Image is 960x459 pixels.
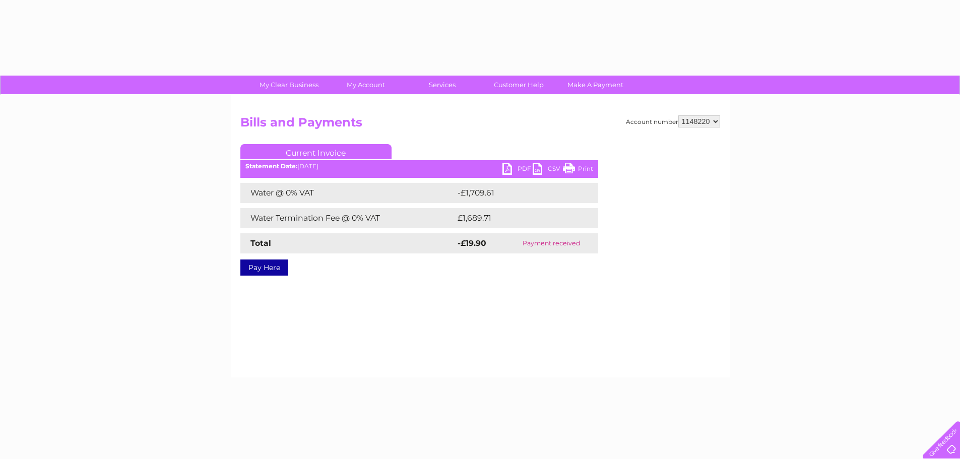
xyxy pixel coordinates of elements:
[240,144,392,159] a: Current Invoice
[240,208,455,228] td: Water Termination Fee @ 0% VAT
[505,233,598,253] td: Payment received
[245,162,297,170] b: Statement Date:
[250,238,271,248] strong: Total
[563,163,593,177] a: Print
[554,76,637,94] a: Make A Payment
[502,163,533,177] a: PDF
[240,115,720,135] h2: Bills and Payments
[240,259,288,276] a: Pay Here
[401,76,484,94] a: Services
[455,183,583,203] td: -£1,709.61
[477,76,560,94] a: Customer Help
[455,208,582,228] td: £1,689.71
[240,163,598,170] div: [DATE]
[240,183,455,203] td: Water @ 0% VAT
[626,115,720,127] div: Account number
[247,76,331,94] a: My Clear Business
[458,238,486,248] strong: -£19.90
[324,76,407,94] a: My Account
[533,163,563,177] a: CSV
